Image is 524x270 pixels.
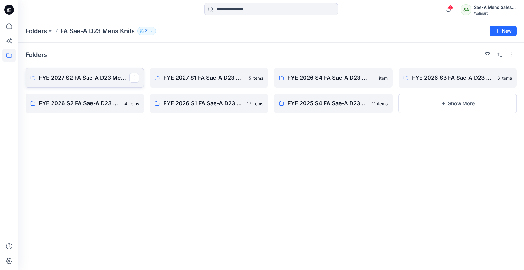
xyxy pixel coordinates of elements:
[372,100,388,107] p: 11 items
[150,68,268,88] a: FYE 2027 S1 FA Sae-A D23 Mens Knits5 items
[461,4,471,15] div: SA
[376,75,388,81] p: 1 item
[412,74,494,82] p: FYE 2026 S3 FA Sae-A D23 MENS KNITS
[60,27,135,35] p: FA Sae-A D23 Mens Knits
[249,75,263,81] p: 5 items
[474,4,516,11] div: Sae-A Mens Sales Team
[26,94,144,113] a: FYE 2026 S2 FA Sae-A D23 MENS KNITS4 items
[145,28,148,34] p: 21
[288,99,368,108] p: FYE 2025 S4 FA Sae-A D23 Mens Knits
[26,68,144,88] a: FYE 2027 S2 FA Sae-A D23 Mens Knits
[274,68,393,88] a: FYE 2026 S4 FA Sae-A D23 Mens Knits1 item
[163,99,243,108] p: FYE 2026 S1 FA Sae-A D23 Mens Knits
[474,11,516,16] div: Walmart
[399,94,517,113] button: Show More
[137,27,156,35] button: 21
[150,94,268,113] a: FYE 2026 S1 FA Sae-A D23 Mens Knits17 items
[490,26,517,36] button: New
[163,74,245,82] p: FYE 2027 S1 FA Sae-A D23 Mens Knits
[39,99,121,108] p: FYE 2026 S2 FA Sae-A D23 MENS KNITS
[247,100,263,107] p: 17 items
[39,74,129,82] p: FYE 2027 S2 FA Sae-A D23 Mens Knits
[497,75,512,81] p: 6 items
[26,51,47,58] h4: Folders
[26,27,47,35] a: Folders
[399,68,517,88] a: FYE 2026 S3 FA Sae-A D23 MENS KNITS6 items
[288,74,372,82] p: FYE 2026 S4 FA Sae-A D23 Mens Knits
[448,5,453,10] span: 4
[124,100,139,107] p: 4 items
[274,94,393,113] a: FYE 2025 S4 FA Sae-A D23 Mens Knits11 items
